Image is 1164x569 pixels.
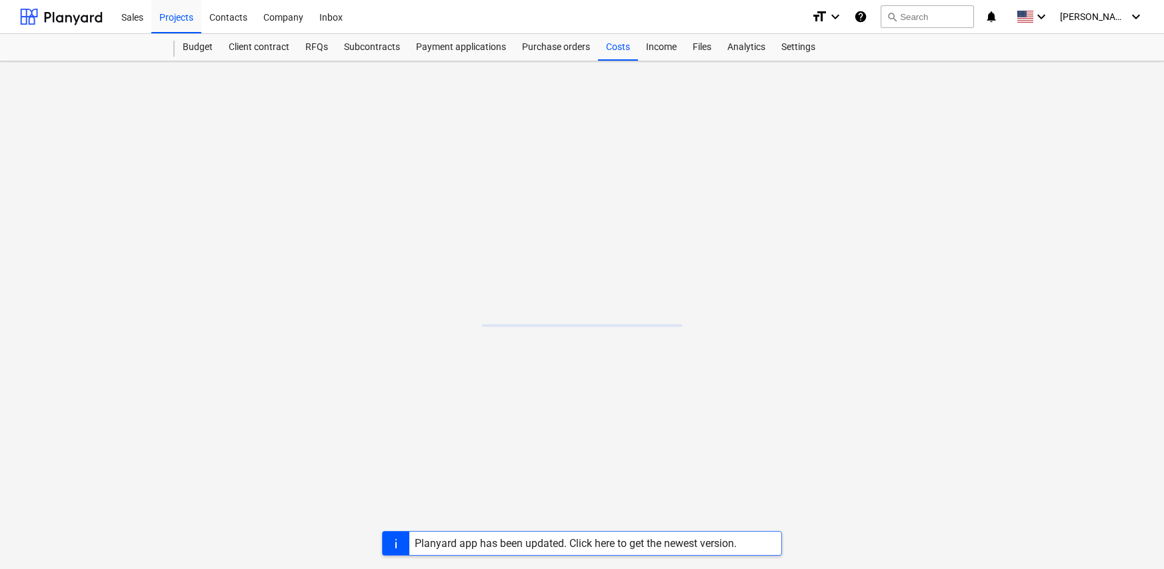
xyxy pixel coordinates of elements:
a: Analytics [719,34,773,61]
a: Payment applications [408,34,514,61]
a: Files [685,34,719,61]
a: Purchase orders [514,34,598,61]
a: Client contract [221,34,297,61]
div: Planyard app has been updated. Click here to get the newest version. [415,537,737,550]
a: Settings [773,34,823,61]
a: Costs [598,34,638,61]
a: Income [638,34,685,61]
a: Subcontracts [336,34,408,61]
a: Budget [175,34,221,61]
a: RFQs [297,34,336,61]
